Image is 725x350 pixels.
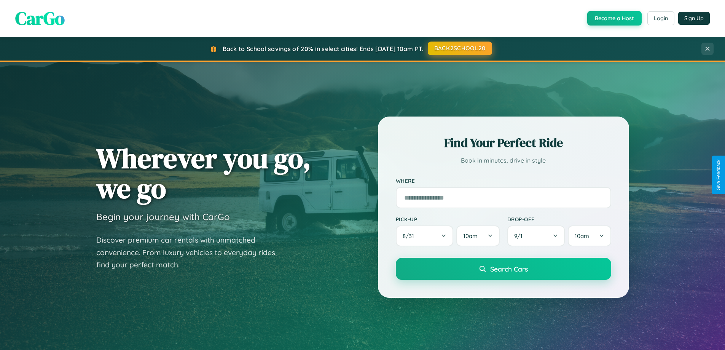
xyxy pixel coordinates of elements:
label: Pick-up [396,216,500,222]
button: Become a Host [587,11,642,26]
span: 8 / 31 [403,232,418,240]
button: 9/1 [507,225,565,246]
h1: Wherever you go, we go [96,143,311,203]
button: 8/31 [396,225,454,246]
button: 10am [456,225,499,246]
p: Book in minutes, drive in style [396,155,611,166]
span: Back to School savings of 20% in select cities! Ends [DATE] 10am PT. [223,45,424,53]
div: Give Feedback [716,160,721,190]
button: Search Cars [396,258,611,280]
label: Where [396,177,611,184]
span: CarGo [15,6,65,31]
label: Drop-off [507,216,611,222]
button: Sign Up [678,12,710,25]
button: 10am [568,225,611,246]
span: 10am [463,232,478,240]
button: Login [647,11,674,25]
h3: Begin your journey with CarGo [96,211,230,222]
button: BACK2SCHOOL20 [428,42,492,55]
span: 9 / 1 [514,232,526,240]
p: Discover premium car rentals with unmatched convenience. From luxury vehicles to everyday rides, ... [96,234,287,271]
h2: Find Your Perfect Ride [396,134,611,151]
span: 10am [575,232,589,240]
span: Search Cars [490,265,528,273]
